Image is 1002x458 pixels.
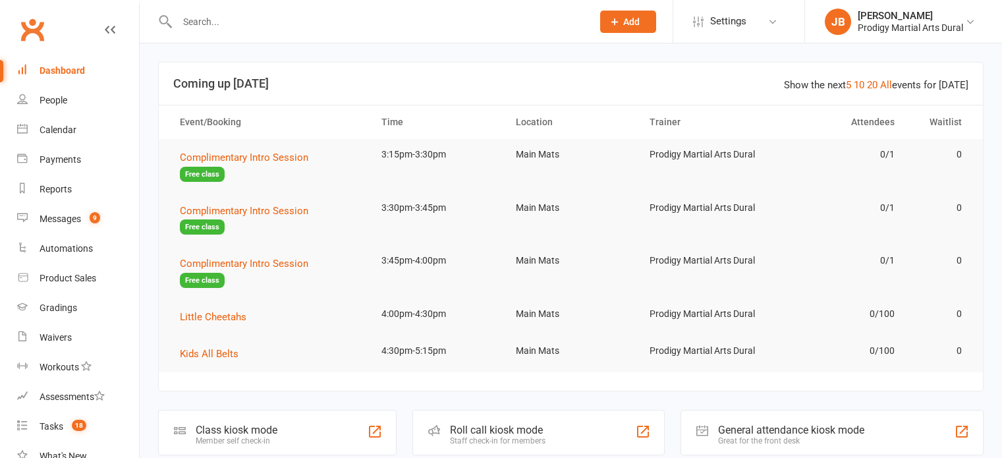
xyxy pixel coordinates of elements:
[772,335,906,366] td: 0/100
[17,145,139,175] a: Payments
[504,299,638,329] td: Main Mats
[906,299,974,329] td: 0
[370,192,504,223] td: 3:30pm-3:45pm
[906,105,974,139] th: Waitlist
[638,299,772,329] td: Prodigy Martial Arts Dural
[772,105,906,139] th: Attendees
[370,299,504,329] td: 4:00pm-4:30pm
[180,346,248,362] button: Kids All Belts
[17,175,139,204] a: Reports
[180,311,246,323] span: Little Cheetahs
[718,424,864,436] div: General attendance kiosk mode
[17,115,139,145] a: Calendar
[40,332,72,343] div: Waivers
[180,205,308,217] span: Complimentary Intro Session
[450,424,545,436] div: Roll call kiosk mode
[638,335,772,366] td: Prodigy Martial Arts Dural
[710,7,746,36] span: Settings
[40,391,105,402] div: Assessments
[450,436,545,445] div: Staff check-in for members
[180,219,225,235] span: Free class
[40,214,81,224] div: Messages
[906,335,974,366] td: 0
[180,309,256,325] button: Little Cheetahs
[638,105,772,139] th: Trainer
[772,245,906,276] td: 0/1
[867,79,877,91] a: 20
[17,323,139,353] a: Waivers
[40,302,77,313] div: Gradings
[638,245,772,276] td: Prodigy Martial Arts Dural
[196,436,277,445] div: Member self check-in
[504,245,638,276] td: Main Mats
[180,258,308,270] span: Complimentary Intro Session
[504,139,638,170] td: Main Mats
[504,192,638,223] td: Main Mats
[17,86,139,115] a: People
[370,139,504,170] td: 3:15pm-3:30pm
[17,293,139,323] a: Gradings
[17,56,139,86] a: Dashboard
[40,95,67,105] div: People
[168,105,370,139] th: Event/Booking
[638,139,772,170] td: Prodigy Martial Arts Dural
[846,79,851,91] a: 5
[173,13,583,31] input: Search...
[17,412,139,442] a: Tasks 18
[17,382,139,412] a: Assessments
[40,184,72,194] div: Reports
[906,139,974,170] td: 0
[40,273,96,283] div: Product Sales
[40,421,63,432] div: Tasks
[504,105,638,139] th: Location
[40,154,81,165] div: Payments
[504,335,638,366] td: Main Mats
[180,348,238,360] span: Kids All Belts
[90,212,100,223] span: 9
[772,299,906,329] td: 0/100
[370,245,504,276] td: 3:45pm-4:00pm
[858,22,963,34] div: Prodigy Martial Arts Dural
[906,245,974,276] td: 0
[623,16,640,27] span: Add
[180,150,358,182] button: Complimentary Intro SessionFree class
[16,13,49,46] a: Clubworx
[180,203,358,235] button: Complimentary Intro SessionFree class
[858,10,963,22] div: [PERSON_NAME]
[40,362,79,372] div: Workouts
[180,256,358,288] button: Complimentary Intro SessionFree class
[40,243,93,254] div: Automations
[718,436,864,445] div: Great for the front desk
[772,192,906,223] td: 0/1
[17,353,139,382] a: Workouts
[17,264,139,293] a: Product Sales
[17,234,139,264] a: Automations
[370,105,504,139] th: Time
[72,420,86,431] span: 18
[17,204,139,234] a: Messages 9
[784,77,968,93] div: Show the next events for [DATE]
[906,192,974,223] td: 0
[180,167,225,182] span: Free class
[854,79,864,91] a: 10
[40,125,76,135] div: Calendar
[180,152,308,163] span: Complimentary Intro Session
[173,77,968,90] h3: Coming up [DATE]
[180,273,225,288] span: Free class
[600,11,656,33] button: Add
[370,335,504,366] td: 4:30pm-5:15pm
[196,424,277,436] div: Class kiosk mode
[772,139,906,170] td: 0/1
[825,9,851,35] div: JB
[40,65,85,76] div: Dashboard
[880,79,892,91] a: All
[638,192,772,223] td: Prodigy Martial Arts Dural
